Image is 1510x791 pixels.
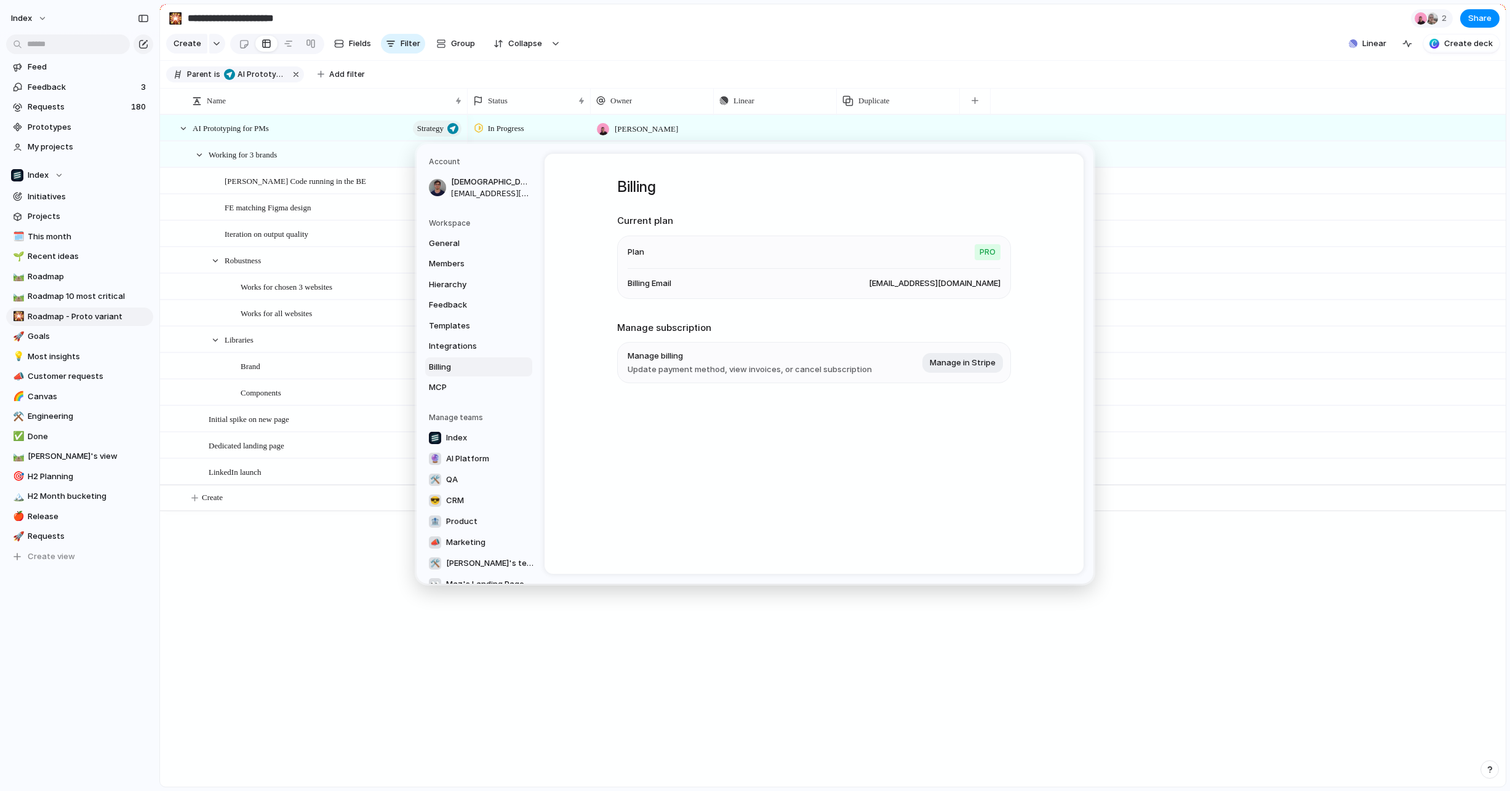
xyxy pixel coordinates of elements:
span: Billing Email [628,277,671,290]
span: Feedback [429,299,508,311]
a: Billing [425,357,532,377]
a: 🛠️[PERSON_NAME]'s team (do not delete) [425,554,538,573]
div: 🔮 [429,453,441,465]
span: Maz's Landing Page Demo [446,578,535,590]
span: Templates [429,320,508,332]
a: 🏦Product [425,512,538,531]
a: Hierarchy [425,275,532,295]
span: Plan [628,246,644,258]
span: [PERSON_NAME]'s team (do not delete) [446,557,535,570]
span: Manage in Stripe [930,357,996,369]
a: Members [425,254,532,274]
div: 🛠️ [429,474,441,486]
span: Marketing [446,536,485,549]
span: Billing [429,361,508,373]
div: 🛠️ [429,557,441,570]
span: Manage billing [628,350,872,362]
a: 🛠️QA [425,470,538,490]
a: 📣Marketing [425,533,538,552]
h2: Current plan [617,214,1011,228]
h5: Account [429,156,532,167]
h1: Billing [617,176,1011,198]
div: 😎 [429,495,441,507]
a: 👀Maz's Landing Page Demo [425,574,538,594]
a: General [425,234,532,253]
span: Index [446,432,467,444]
h2: Manage subscription [617,321,1011,335]
span: [DEMOGRAPHIC_DATA][PERSON_NAME] [451,176,530,188]
button: Manage in Stripe [922,353,1003,373]
a: 🔮AI Platform [425,449,538,469]
a: [DEMOGRAPHIC_DATA][PERSON_NAME][EMAIL_ADDRESS][DOMAIN_NAME] [425,172,532,203]
a: MCP [425,378,532,397]
span: Members [429,258,508,270]
span: MCP [429,381,508,394]
a: Index [425,428,538,448]
span: Product [446,515,477,528]
span: Pro [975,244,1001,260]
a: 😎CRM [425,491,538,511]
span: [EMAIL_ADDRESS][DOMAIN_NAME] [451,188,530,199]
div: 🏦 [429,515,441,528]
span: Integrations [429,340,508,352]
span: Update payment method, view invoices, or cancel subscription [628,364,872,376]
h5: Workspace [429,218,532,229]
h5: Manage teams [429,412,532,423]
span: [EMAIL_ADDRESS][DOMAIN_NAME] [869,277,1001,290]
span: General [429,237,508,250]
a: Templates [425,316,532,336]
span: CRM [446,495,464,507]
span: QA [446,474,458,486]
div: 📣 [429,536,441,549]
a: Feedback [425,295,532,315]
span: AI Platform [446,453,489,465]
a: Integrations [425,336,532,356]
span: Hierarchy [429,279,508,291]
div: 👀 [429,578,441,590]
